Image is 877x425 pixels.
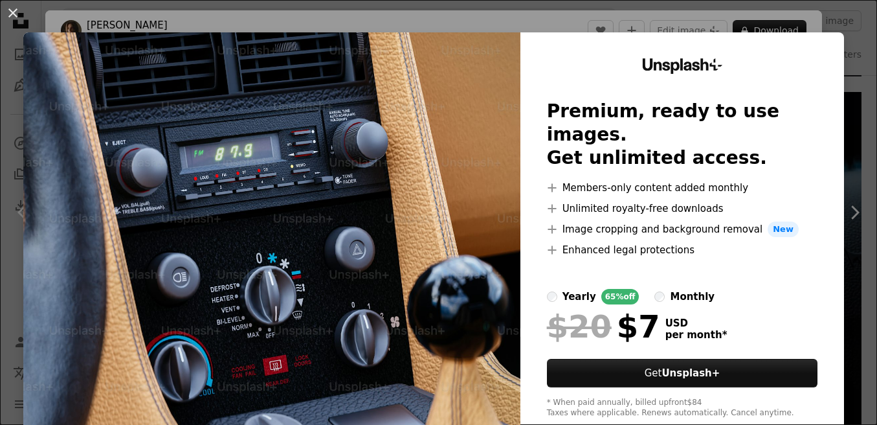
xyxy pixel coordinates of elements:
h2: Premium, ready to use images. Get unlimited access. [547,100,818,170]
span: New [768,222,799,237]
div: 65% off [601,289,639,304]
li: Members-only content added monthly [547,180,818,196]
div: * When paid annually, billed upfront $84 Taxes where applicable. Renews automatically. Cancel any... [547,398,818,419]
button: GetUnsplash+ [547,359,818,387]
li: Enhanced legal protections [547,242,818,258]
span: USD [665,317,727,329]
strong: Unsplash+ [661,367,720,379]
div: $7 [547,310,660,343]
li: Unlimited royalty-free downloads [547,201,818,216]
span: $20 [547,310,612,343]
div: yearly [562,289,596,304]
li: Image cropping and background removal [547,222,818,237]
div: monthly [670,289,715,304]
span: per month * [665,329,727,341]
input: yearly65%off [547,292,557,302]
input: monthly [654,292,665,302]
